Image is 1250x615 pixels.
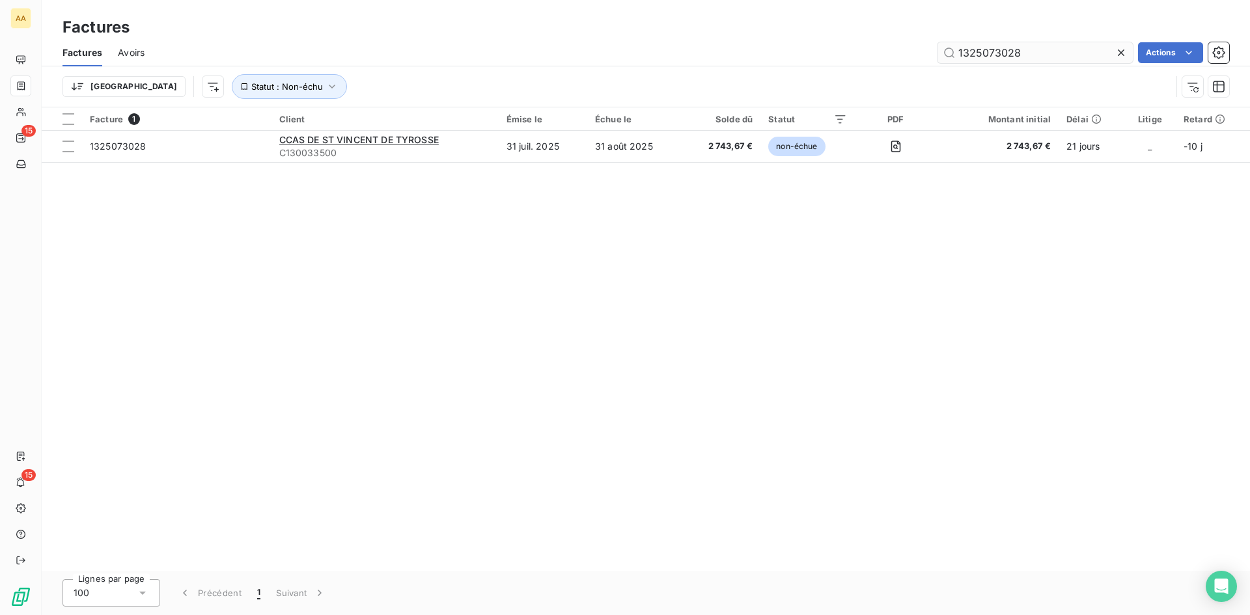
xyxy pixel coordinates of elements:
a: 15 [10,128,31,148]
div: Open Intercom Messenger [1206,571,1237,602]
span: Facture [90,114,123,124]
button: Actions [1138,42,1203,63]
div: AA [10,8,31,29]
div: Solde dû [690,114,753,124]
h3: Factures [62,16,130,39]
span: 1 [257,586,260,599]
button: Statut : Non-échu [232,74,347,99]
span: 2 743,67 € [690,140,753,153]
span: Factures [62,46,102,59]
span: 100 [74,586,89,599]
div: Client [279,114,491,124]
button: [GEOGRAPHIC_DATA] [62,76,186,97]
span: -10 j [1184,141,1202,152]
div: Retard [1184,114,1242,124]
div: Délai [1066,114,1117,124]
button: 1 [249,579,268,607]
span: 15 [21,469,36,481]
td: 31 juil. 2025 [499,131,587,162]
span: non-échue [768,137,825,156]
span: CCAS DE ST VINCENT DE TYROSSE [279,134,439,145]
span: Statut : Non-échu [251,81,323,92]
img: Logo LeanPay [10,586,31,607]
div: PDF [863,114,929,124]
span: 15 [21,125,36,137]
span: 1 [128,113,140,125]
div: Litige [1132,114,1168,124]
div: Montant initial [945,114,1051,124]
input: Rechercher [937,42,1133,63]
button: Suivant [268,579,334,607]
div: Émise le [507,114,579,124]
div: Statut [768,114,846,124]
span: Avoirs [118,46,145,59]
span: C130033500 [279,146,491,159]
span: _ [1148,141,1152,152]
button: Précédent [171,579,249,607]
span: 1325073028 [90,141,146,152]
td: 31 août 2025 [587,131,682,162]
div: Échue le [595,114,674,124]
td: 21 jours [1059,131,1124,162]
span: 2 743,67 € [945,140,1051,153]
